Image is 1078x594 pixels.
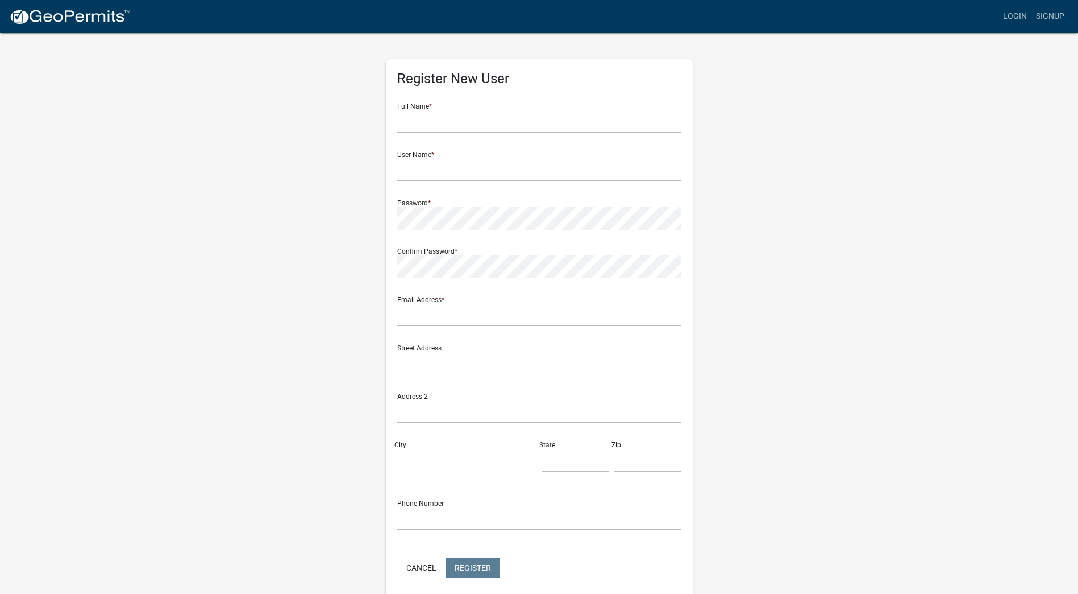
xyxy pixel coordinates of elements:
span: Register [455,563,491,572]
a: Login [998,6,1031,27]
h5: Register New User [397,71,681,87]
a: Signup [1031,6,1069,27]
button: Register [446,558,500,578]
button: Cancel [397,558,446,578]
